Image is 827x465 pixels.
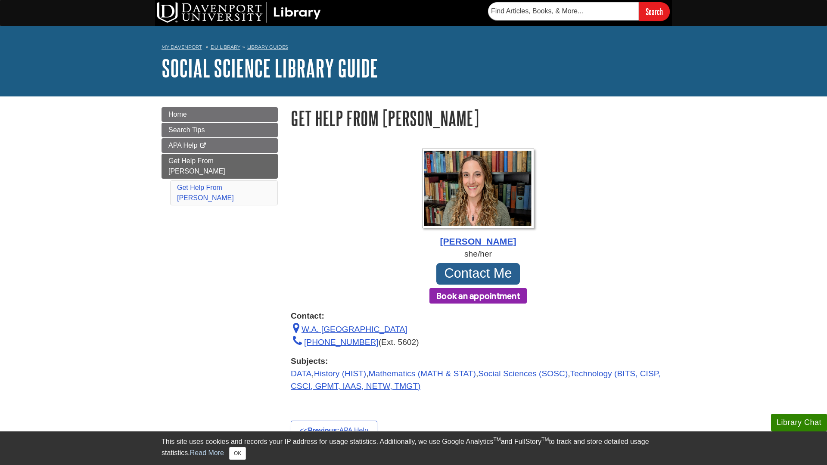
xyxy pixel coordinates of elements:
img: DU Library [157,2,321,23]
div: she/her [291,248,665,260]
strong: Subjects: [291,355,665,368]
a: W.A. [GEOGRAPHIC_DATA] [291,325,407,334]
a: Read More [190,449,224,456]
a: My Davenport [162,43,202,51]
div: This site uses cookies and records your IP address for usage statistics. Additionally, we use Goo... [162,437,665,460]
input: Find Articles, Books, & More... [488,2,639,20]
a: APA Help [162,138,278,153]
button: Close [229,447,246,460]
a: Library Guides [247,44,288,50]
a: [PHONE_NUMBER] [291,338,379,347]
a: Get Help From [PERSON_NAME] [177,184,234,201]
a: Mathematics (MATH & STAT) [369,369,476,378]
h1: Get Help From [PERSON_NAME] [291,107,665,129]
a: Home [162,107,278,122]
div: Guide Page Menu [162,107,278,207]
div: [PERSON_NAME] [291,235,665,248]
a: History (HIST) [314,369,367,378]
form: Searches DU Library's articles, books, and more [488,2,670,21]
span: Get Help From [PERSON_NAME] [168,157,225,175]
a: Social Sciences (SOSC) [478,369,568,378]
button: Book an appointment [429,288,527,304]
a: Technology (BITS, CISP, CSCI, GPMT, IAAS, NETW, TMGT) [291,369,660,391]
strong: Previous: [308,427,339,434]
a: Profile Photo [PERSON_NAME] [291,149,665,248]
div: (Ext. 5602) [291,335,665,349]
strong: Contact: [291,310,665,322]
span: APA Help [168,142,197,149]
a: Get Help From [PERSON_NAME] [162,154,278,179]
span: Search Tips [168,126,205,133]
div: , , , , [291,355,665,392]
button: Library Chat [771,414,827,431]
a: Search Tips [162,123,278,137]
i: This link opens in a new window [199,143,207,149]
img: Profile Photo [422,149,534,228]
nav: breadcrumb [162,41,665,55]
a: <<Previous:APA Help [291,421,377,440]
a: DU Library [211,44,240,50]
span: Home [168,111,187,118]
sup: TM [493,437,501,443]
a: Social Science Library Guide [162,55,378,81]
a: Contact Me [436,263,520,285]
input: Search [639,2,670,21]
a: DATA [291,369,311,378]
sup: TM [541,437,549,443]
